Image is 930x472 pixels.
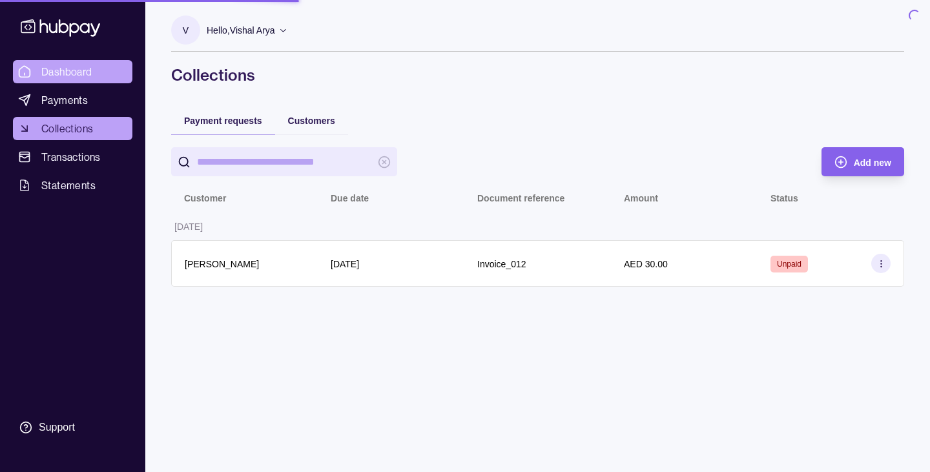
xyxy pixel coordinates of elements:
h1: Collections [171,65,904,85]
span: Add new [854,158,891,168]
div: Support [39,420,75,435]
p: [DATE] [331,259,359,269]
a: Statements [13,174,132,197]
p: Document reference [477,193,564,203]
a: Payments [13,88,132,112]
span: Payment requests [184,116,262,126]
p: V [183,23,189,37]
input: search [197,147,371,176]
p: [PERSON_NAME] [185,259,259,269]
span: Dashboard [41,64,92,79]
span: Statements [41,178,96,193]
a: Transactions [13,145,132,169]
a: Collections [13,117,132,140]
span: Customers [288,116,335,126]
p: Hello, Vishal Arya [207,23,275,37]
span: Transactions [41,149,101,165]
button: Add new [821,147,904,176]
span: Collections [41,121,93,136]
span: Payments [41,92,88,108]
p: [DATE] [174,221,203,232]
p: AED 30.00 [624,259,668,269]
p: Customer [184,193,226,203]
p: Due date [331,193,369,203]
p: Amount [624,193,658,203]
a: Dashboard [13,60,132,83]
p: Status [770,193,798,203]
a: Support [13,414,132,441]
span: Unpaid [777,260,801,269]
p: Invoice_012 [477,259,526,269]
